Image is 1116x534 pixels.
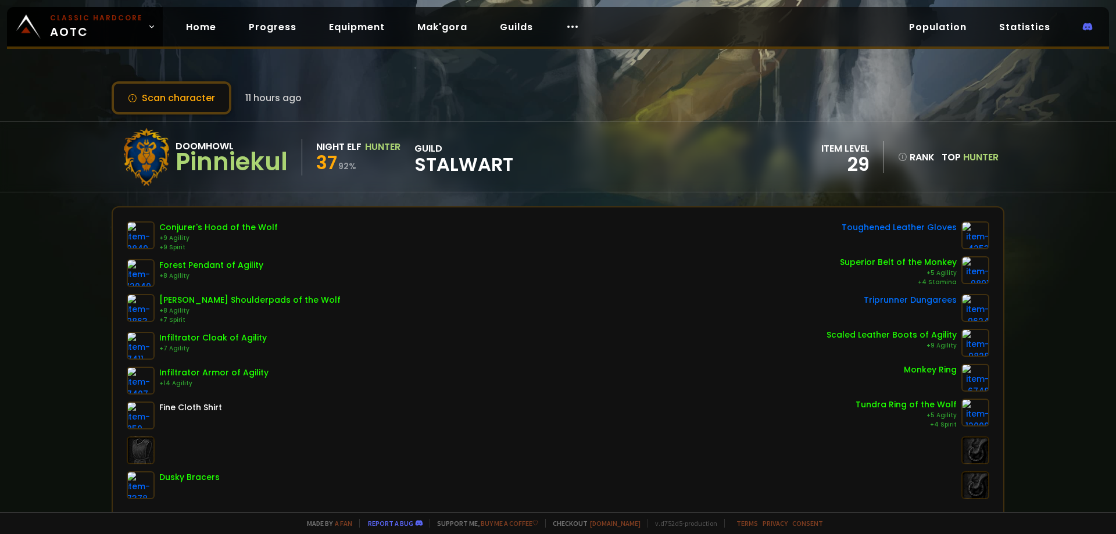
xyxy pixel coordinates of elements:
div: [PERSON_NAME] Shoulderpads of the Wolf [159,294,341,306]
small: Classic Hardcore [50,13,143,23]
a: Progress [239,15,306,39]
div: Conjurer's Hood of the Wolf [159,221,278,234]
a: Privacy [763,519,788,528]
div: 29 [821,156,870,173]
div: +7 Spirit [159,316,341,325]
div: +4 Spirit [856,420,957,429]
div: Tundra Ring of the Wolf [856,399,957,411]
span: 11 hours ago [245,91,302,105]
div: Scaled Leather Boots of Agility [827,329,957,341]
img: item-9863 [127,294,155,322]
div: +9 Spirit [159,243,278,252]
img: item-7411 [127,332,155,360]
span: Made by [300,519,352,528]
div: Fine Cloth Shirt [159,402,222,414]
a: Classic HardcoreAOTC [7,7,163,46]
a: Report a bug [368,519,413,528]
div: Superior Belt of the Monkey [840,256,957,268]
span: AOTC [50,13,143,41]
img: item-7378 [127,471,155,499]
div: Infiltrator Cloak of Agility [159,332,267,344]
a: Buy me a coffee [481,519,538,528]
div: Triprunner Dungarees [864,294,957,306]
a: Equipment [320,15,394,39]
img: item-9849 [127,221,155,249]
small: 92 % [338,160,356,172]
a: Terms [736,519,758,528]
div: Forest Pendant of Agility [159,259,263,271]
div: Night Elf [316,139,362,154]
div: +14 Agility [159,379,269,388]
div: +8 Agility [159,271,263,281]
img: item-9828 [961,329,989,357]
img: item-9624 [961,294,989,322]
a: Guilds [491,15,542,39]
div: Doomhowl [176,139,288,153]
span: Stalwart [414,156,513,173]
div: +9 Agility [827,341,957,350]
div: +9 Agility [159,234,278,243]
div: item level [821,141,870,156]
div: Infiltrator Armor of Agility [159,367,269,379]
div: +5 Agility [840,268,957,278]
div: +5 Agility [856,411,957,420]
span: 37 [316,149,337,175]
img: item-6748 [961,364,989,392]
div: Top [942,150,999,164]
div: guild [414,141,513,173]
span: Hunter [963,150,999,164]
a: Population [900,15,976,39]
span: Checkout [545,519,641,528]
a: Statistics [990,15,1060,39]
div: +4 Stamina [840,278,957,287]
a: [DOMAIN_NAME] [590,519,641,528]
img: item-7407 [127,367,155,395]
a: Consent [792,519,823,528]
div: +8 Agility [159,306,341,316]
img: item-9801 [961,256,989,284]
div: Hunter [365,139,400,154]
div: Pinniekul [176,153,288,171]
img: item-12040 [127,259,155,287]
a: Mak'gora [408,15,477,39]
div: rank [898,150,935,164]
a: a fan [335,519,352,528]
button: Scan character [112,81,231,114]
img: item-859 [127,402,155,429]
span: Support me, [430,519,538,528]
img: item-12009 [961,399,989,427]
div: Monkey Ring [904,364,957,376]
div: Toughened Leather Gloves [842,221,957,234]
div: Dusky Bracers [159,471,220,483]
div: +7 Agility [159,344,267,353]
a: Home [177,15,226,39]
img: item-4253 [961,221,989,249]
span: v. d752d5 - production [648,519,717,528]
